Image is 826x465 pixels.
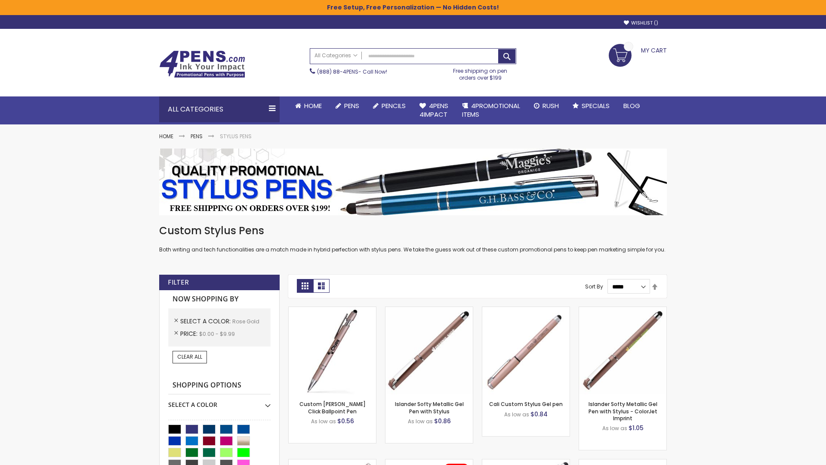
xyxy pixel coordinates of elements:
[462,101,520,119] span: 4PROMOTIONAL ITEMS
[168,290,271,308] strong: Now Shopping by
[159,224,667,254] div: Both writing and tech functionalities are a match made in hybrid perfection with stylus pens. We ...
[159,50,245,78] img: 4Pens Custom Pens and Promotional Products
[366,96,413,115] a: Pencils
[337,417,354,425] span: $0.56
[168,278,189,287] strong: Filter
[311,418,336,425] span: As low as
[579,307,666,314] a: Islander Softy Metallic Gel Pen with Stylus - ColorJet Imprint-Rose Gold
[304,101,322,110] span: Home
[173,351,207,363] a: Clear All
[159,96,280,122] div: All Categories
[504,411,529,418] span: As low as
[329,96,366,115] a: Pens
[589,400,657,422] a: Islander Softy Metallic Gel Pen with Stylus - ColorJet Imprint
[444,64,517,81] div: Free shipping on pen orders over $199
[408,418,433,425] span: As low as
[542,101,559,110] span: Rush
[317,68,358,75] a: (888) 88-4PENS
[177,353,202,360] span: Clear All
[530,410,548,418] span: $0.84
[413,96,455,124] a: 4Pens4impact
[180,317,232,325] span: Select A Color
[199,330,235,338] span: $0.00 - $9.99
[482,307,570,314] a: Cali Custom Stylus Gel pen-Rose Gold
[289,307,376,394] img: Custom Alex II Click Ballpoint Pen-Rose Gold
[616,96,647,115] a: Blog
[585,283,603,290] label: Sort By
[159,149,667,215] img: Stylus Pens
[385,307,473,394] img: Islander Softy Metallic Gel Pen with Stylus-Rose Gold
[566,96,616,115] a: Specials
[385,307,473,314] a: Islander Softy Metallic Gel Pen with Stylus-Rose Gold
[180,329,199,338] span: Price
[629,424,644,432] span: $1.05
[434,417,451,425] span: $0.86
[191,133,203,140] a: Pens
[220,133,252,140] strong: Stylus Pens
[602,425,627,432] span: As low as
[582,101,610,110] span: Specials
[297,279,313,293] strong: Grid
[288,96,329,115] a: Home
[455,96,527,124] a: 4PROMOTIONALITEMS
[579,307,666,394] img: Islander Softy Metallic Gel Pen with Stylus - ColorJet Imprint-Rose Gold
[623,101,640,110] span: Blog
[624,20,658,26] a: Wishlist
[489,400,563,408] a: Cali Custom Stylus Gel pen
[482,307,570,394] img: Cali Custom Stylus Gel pen-Rose Gold
[168,394,271,409] div: Select A Color
[310,49,362,63] a: All Categories
[168,376,271,395] strong: Shopping Options
[419,101,448,119] span: 4Pens 4impact
[317,68,387,75] span: - Call Now!
[289,307,376,314] a: Custom Alex II Click Ballpoint Pen-Rose Gold
[159,224,667,238] h1: Custom Stylus Pens
[159,133,173,140] a: Home
[382,101,406,110] span: Pencils
[299,400,366,415] a: Custom [PERSON_NAME] Click Ballpoint Pen
[395,400,464,415] a: Islander Softy Metallic Gel Pen with Stylus
[344,101,359,110] span: Pens
[232,318,259,325] span: Rose Gold
[527,96,566,115] a: Rush
[314,52,358,59] span: All Categories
